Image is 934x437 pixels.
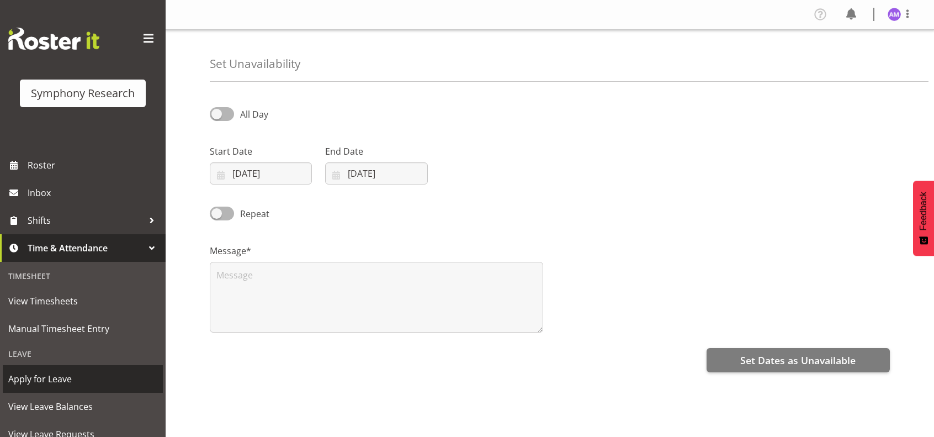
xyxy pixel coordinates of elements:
div: Symphony Research [31,85,135,102]
img: Rosterit website logo [8,28,99,50]
div: Leave [3,343,163,365]
span: Shifts [28,212,144,229]
input: Click to select... [325,162,427,185]
a: Manual Timesheet Entry [3,315,163,343]
span: View Leave Balances [8,398,157,415]
span: View Timesheets [8,293,157,309]
label: Start Date [210,145,312,158]
input: Click to select... [210,162,312,185]
button: Feedback - Show survey [913,181,934,256]
span: Manual Timesheet Entry [8,320,157,337]
label: Message* [210,244,543,257]
span: Repeat [234,207,269,220]
label: End Date [325,145,427,158]
button: Set Dates as Unavailable [707,348,890,372]
a: View Timesheets [3,287,163,315]
a: View Leave Balances [3,393,163,420]
img: amal-makan1835.jpg [888,8,901,21]
span: Apply for Leave [8,371,157,387]
span: Time & Attendance [28,240,144,256]
h4: Set Unavailability [210,57,300,70]
div: Timesheet [3,265,163,287]
span: Roster [28,157,160,173]
span: All Day [240,108,268,120]
span: Feedback [919,192,928,230]
span: Inbox [28,185,160,201]
a: Apply for Leave [3,365,163,393]
span: Set Dates as Unavailable [740,353,856,367]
